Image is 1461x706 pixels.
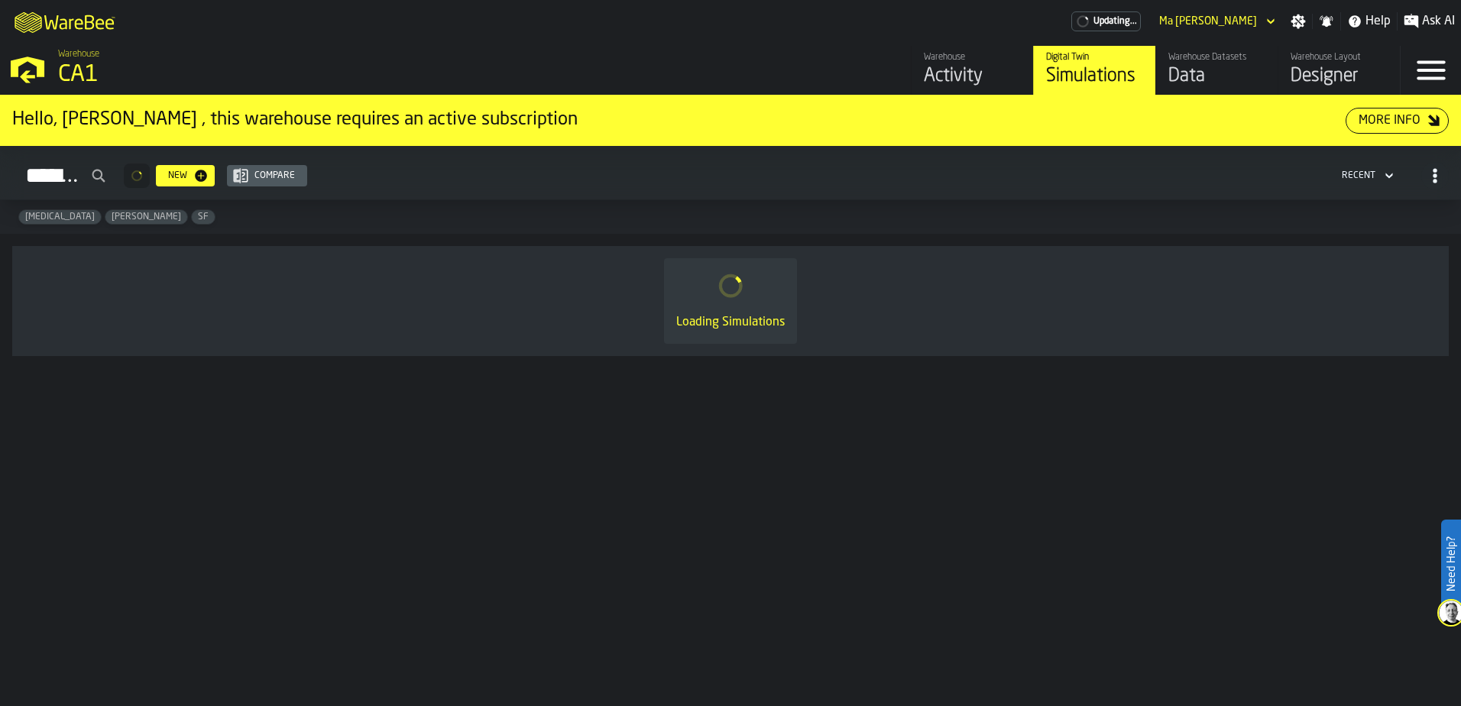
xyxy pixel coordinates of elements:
div: More Info [1352,112,1427,130]
span: Enteral [19,212,101,222]
button: button-Compare [227,165,307,186]
div: Hello, [PERSON_NAME] , this warehouse requires an active subscription [12,108,1346,132]
span: Help [1365,12,1391,31]
div: Menu Subscription [1071,11,1141,31]
div: DropdownMenuValue-4 [1336,167,1397,185]
a: link-to-/wh/i/76e2a128-1b54-4d66-80d4-05ae4c277723/feed/ [911,46,1033,95]
button: button-New [156,165,215,186]
div: Compare [248,170,301,181]
label: button-toggle-Notifications [1313,14,1340,29]
div: Simulations [1046,64,1143,89]
a: link-to-/wh/i/76e2a128-1b54-4d66-80d4-05ae4c277723/designer [1278,46,1400,95]
div: Activity [924,64,1021,89]
div: DropdownMenuValue-Ma Arzelle Nocete [1159,15,1257,28]
span: Updating... [1093,16,1137,27]
div: Warehouse Layout [1291,52,1388,63]
span: Ask AI [1422,12,1455,31]
span: Gregg [105,212,187,222]
span: Warehouse [58,49,99,60]
div: New [162,170,193,181]
div: Data [1168,64,1265,89]
div: DropdownMenuValue-4 [1342,170,1375,181]
div: Warehouse [924,52,1021,63]
a: link-to-/wh/i/76e2a128-1b54-4d66-80d4-05ae4c277723/pricing/ [1071,11,1141,31]
a: link-to-/wh/i/76e2a128-1b54-4d66-80d4-05ae4c277723/simulations [1033,46,1155,95]
div: ButtonLoadMore-Loading...-Prev-First-Last [118,164,156,188]
div: Digital Twin [1046,52,1143,63]
label: Need Help? [1443,521,1459,607]
span: SF [192,212,215,222]
div: Designer [1291,64,1388,89]
div: ItemListCard- [12,246,1449,356]
div: Warehouse Datasets [1168,52,1265,63]
a: link-to-/wh/i/76e2a128-1b54-4d66-80d4-05ae4c277723/data [1155,46,1278,95]
label: button-toggle-Ask AI [1398,12,1461,31]
div: CA1 [58,61,471,89]
div: Loading Simulations [676,313,785,332]
label: button-toggle-Menu [1401,46,1461,95]
button: button-More Info [1346,108,1449,134]
label: button-toggle-Help [1341,12,1397,31]
div: DropdownMenuValue-Ma Arzelle Nocete [1153,12,1278,31]
label: button-toggle-Settings [1284,14,1312,29]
